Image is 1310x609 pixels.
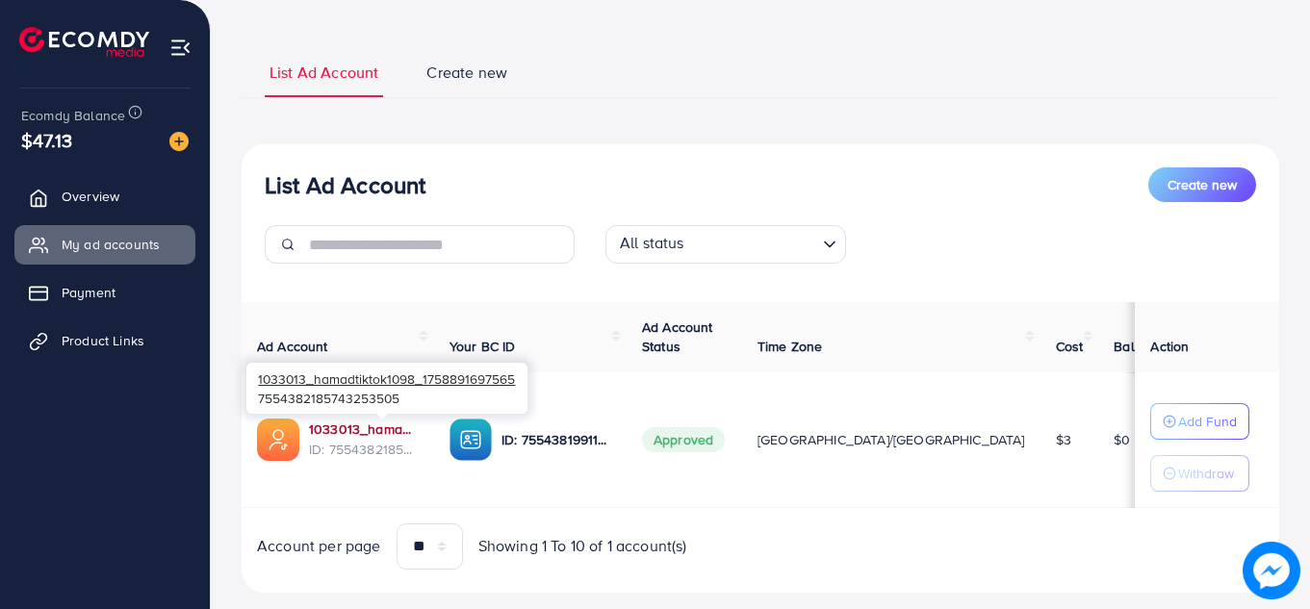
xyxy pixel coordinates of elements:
span: My ad accounts [62,235,160,254]
span: Action [1150,337,1189,356]
a: Product Links [14,321,195,360]
span: Payment [62,283,116,302]
span: $47.13 [21,126,72,154]
input: Search for option [690,229,815,259]
span: Balance [1114,337,1165,356]
img: logo [19,27,149,57]
p: Add Fund [1178,410,1237,433]
span: Create new [1168,175,1237,194]
span: Ad Account Status [642,317,713,356]
span: Overview [62,187,119,206]
span: All status [616,228,688,259]
span: Create new [426,62,507,84]
span: Your BC ID [450,337,516,356]
p: Withdraw [1178,462,1234,485]
div: Search for option [605,225,846,264]
img: image [169,132,189,151]
img: menu [169,37,192,59]
span: Ad Account [257,337,328,356]
span: Product Links [62,331,144,350]
img: image [1243,542,1300,599]
span: Approved [642,427,725,452]
p: ID: 7554381991127564304 [501,428,611,451]
span: Showing 1 To 10 of 1 account(s) [478,535,687,557]
button: Add Fund [1150,403,1249,440]
span: Account per page [257,535,381,557]
span: List Ad Account [270,62,378,84]
a: 1033013_hamadtiktok1098_1758891697565 [309,419,419,439]
span: Cost [1056,337,1084,356]
span: 1033013_hamadtiktok1098_1758891697565 [258,369,515,388]
button: Withdraw [1150,455,1249,492]
a: Payment [14,273,195,312]
div: 7554382185743253505 [246,363,527,414]
h3: List Ad Account [265,171,425,199]
span: $3 [1056,430,1071,449]
button: Create new [1148,167,1256,202]
span: [GEOGRAPHIC_DATA]/[GEOGRAPHIC_DATA] [758,430,1025,449]
span: Time Zone [758,337,822,356]
img: ic-ba-acc.ded83a64.svg [450,419,492,461]
span: Ecomdy Balance [21,106,125,125]
a: My ad accounts [14,225,195,264]
span: ID: 7554382185743253505 [309,440,419,459]
span: $0 [1114,430,1130,449]
a: Overview [14,177,195,216]
img: ic-ads-acc.e4c84228.svg [257,419,299,461]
